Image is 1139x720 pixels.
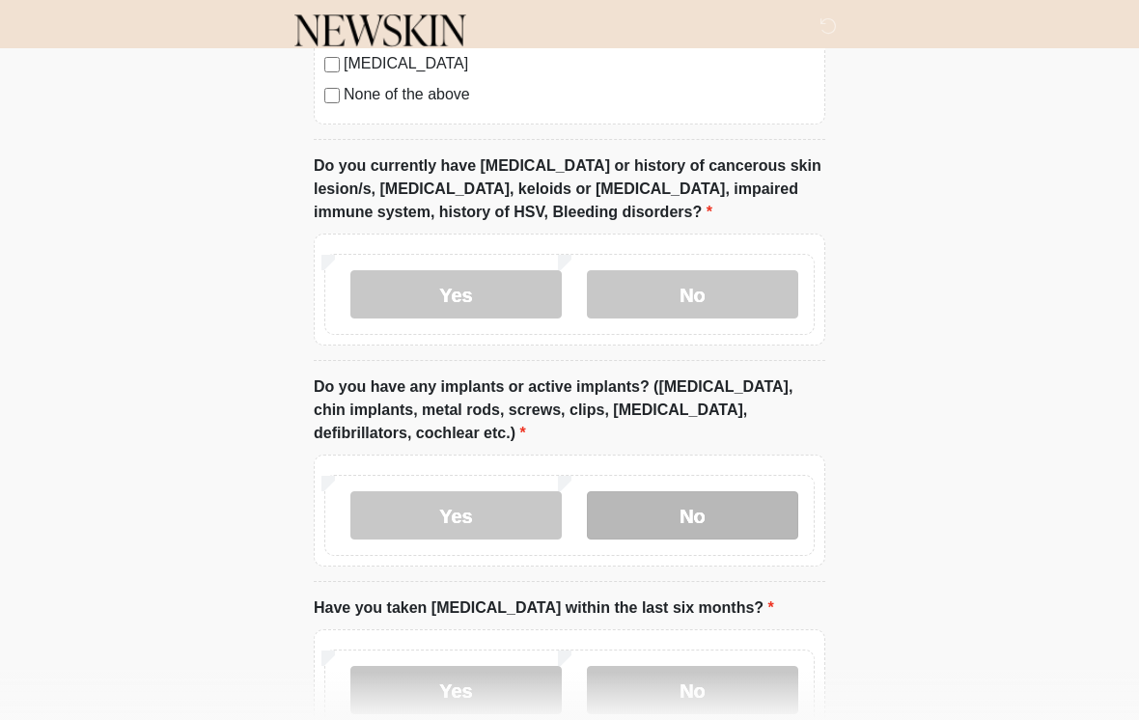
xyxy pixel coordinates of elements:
label: Yes [350,270,562,318]
input: [MEDICAL_DATA] [324,57,340,72]
label: Do you have any implants or active implants? ([MEDICAL_DATA], chin implants, metal rods, screws, ... [314,375,825,445]
label: No [587,666,798,714]
label: [MEDICAL_DATA] [344,52,815,75]
label: No [587,491,798,540]
img: Newskin Logo [294,14,466,47]
label: Yes [350,491,562,540]
label: Do you currently have [MEDICAL_DATA] or history of cancerous skin lesion/s, [MEDICAL_DATA], keloi... [314,154,825,224]
label: Have you taken [MEDICAL_DATA] within the last six months? [314,596,774,620]
label: No [587,270,798,318]
input: None of the above [324,88,340,103]
label: None of the above [344,83,815,106]
label: Yes [350,666,562,714]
